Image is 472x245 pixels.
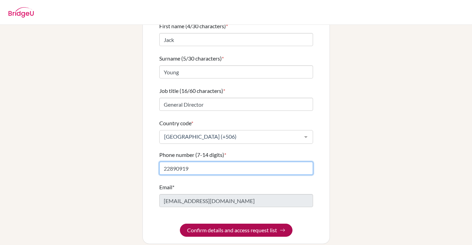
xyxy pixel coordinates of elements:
[159,22,228,30] label: First name (4/30 characters)
[162,133,299,140] span: [GEOGRAPHIC_DATA] (+506)
[159,183,174,191] label: Email*
[159,119,193,127] label: Country code
[159,151,226,159] label: Phone number (7-14 digits)
[159,98,313,111] input: Enter your job title
[180,224,292,237] button: Confirm details and access request list
[159,33,313,46] input: Enter your first name
[280,227,285,233] img: Arrow right
[159,87,225,95] label: Job title (16/60 characters)
[8,7,34,18] img: BridgeU logo
[159,54,224,63] label: Surname (5/30 characters)
[159,162,313,175] input: Enter your number
[159,65,313,78] input: Enter your surname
